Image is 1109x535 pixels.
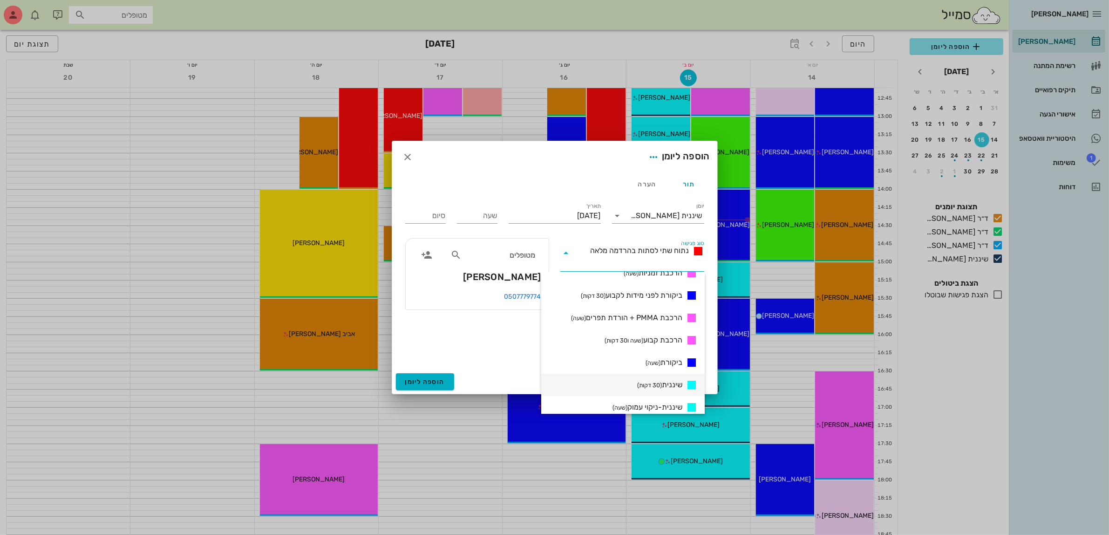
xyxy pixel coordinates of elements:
[631,212,702,220] div: שיננית [PERSON_NAME]
[681,240,704,247] label: סוג פגישה
[605,335,682,346] span: הרכבת קבוע
[605,337,643,344] small: (שעה ו30 דקות)
[586,203,601,210] label: תאריך
[646,359,660,366] small: (שעה)
[637,382,662,389] small: (30 דקות)
[571,312,682,323] span: הרכבת PMMA + הורדת תפרים
[696,203,704,210] label: יומן
[646,357,682,368] span: ביקורת
[612,404,627,411] small: (שעה)
[591,246,689,255] span: נתוח שתי לסתות בהרדמה מלאה
[668,173,710,195] div: תור
[612,208,704,223] div: יומןשיננית [PERSON_NAME]
[581,290,682,301] span: ביקורת לפני מידות לקבוע
[624,270,639,277] small: (שעה)
[463,269,541,284] span: [PERSON_NAME]
[626,173,668,195] div: הערה
[645,149,710,165] div: הוספה ליומן
[405,378,445,386] span: הוספה ליומן
[571,315,586,322] small: (שעה)
[504,293,541,301] a: 0507779774
[396,373,454,390] button: הוספה ליומן
[581,292,606,299] small: (30 דקות)
[624,267,682,279] span: הרכבת זמניות
[637,379,682,391] span: שיננית
[612,402,682,413] span: שיננית-ניקוי עמוק
[405,357,689,367] label: שליחת תורים עתידיים בוואטסאפ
